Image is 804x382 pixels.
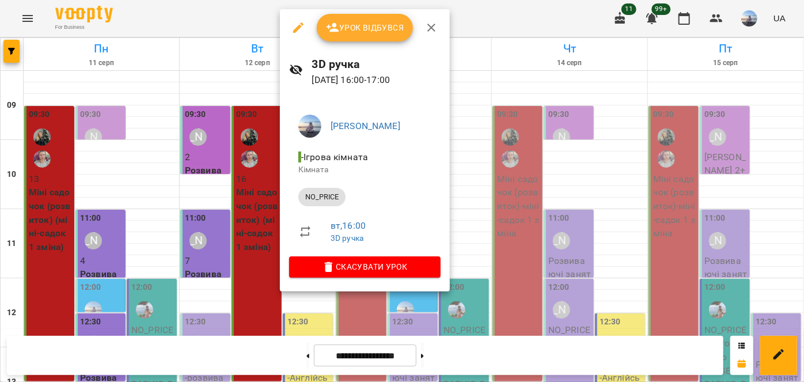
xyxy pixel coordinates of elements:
p: [DATE] 16:00 - 17:00 [312,73,441,87]
img: a5695baeaf149ad4712b46ffea65b4f5.jpg [298,115,321,138]
h6: 3D ручка [312,55,441,73]
span: - Ігрова кімната [298,152,370,162]
a: 3D ручка [331,233,363,243]
button: Урок відбувся [317,14,414,41]
button: Скасувати Урок [289,256,441,277]
span: Скасувати Урок [298,260,431,274]
a: вт , 16:00 [331,220,366,231]
p: Кімната [298,164,431,176]
span: NO_PRICE [298,192,346,202]
span: Урок відбувся [326,21,404,35]
a: [PERSON_NAME] [331,120,400,131]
